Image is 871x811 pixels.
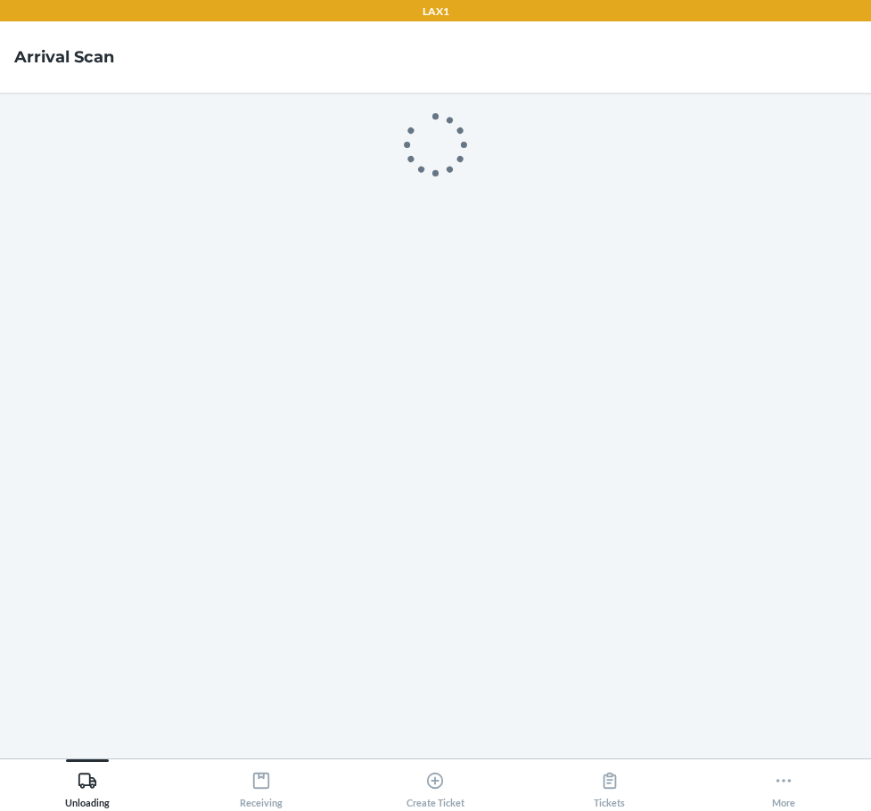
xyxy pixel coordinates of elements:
div: Tickets [594,764,625,808]
button: More [697,759,871,808]
p: LAX1 [423,4,449,20]
div: Unloading [65,764,110,808]
h4: Arrival Scan [14,45,114,69]
div: Receiving [240,764,283,808]
div: More [772,764,795,808]
button: Receiving [174,759,348,808]
button: Create Ticket [349,759,522,808]
div: Create Ticket [407,764,464,808]
button: Tickets [522,759,696,808]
